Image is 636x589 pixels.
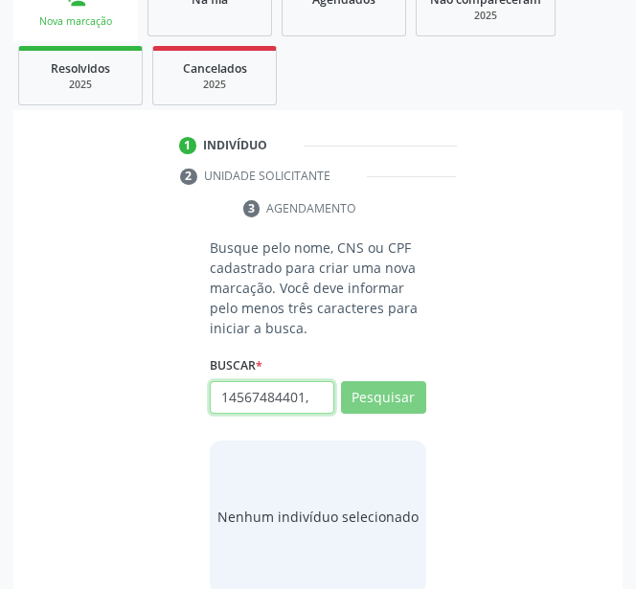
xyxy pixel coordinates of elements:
div: 2025 [430,9,541,23]
div: 2025 [33,78,128,92]
div: 1 [179,137,196,154]
input: Busque por nome, CNS ou CPF [210,381,333,414]
span: Cancelados [183,60,247,77]
p: Busque pelo nome, CNS ou CPF cadastrado para criar uma nova marcação. Você deve informar pelo men... [210,238,425,338]
div: Nenhum indivíduo selecionado [217,507,419,527]
label: Buscar [210,351,262,381]
div: Nova marcação [27,14,125,29]
div: Indivíduo [203,137,267,154]
span: Resolvidos [51,60,110,77]
div: 2025 [167,78,262,92]
button: Pesquisar [341,381,426,414]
